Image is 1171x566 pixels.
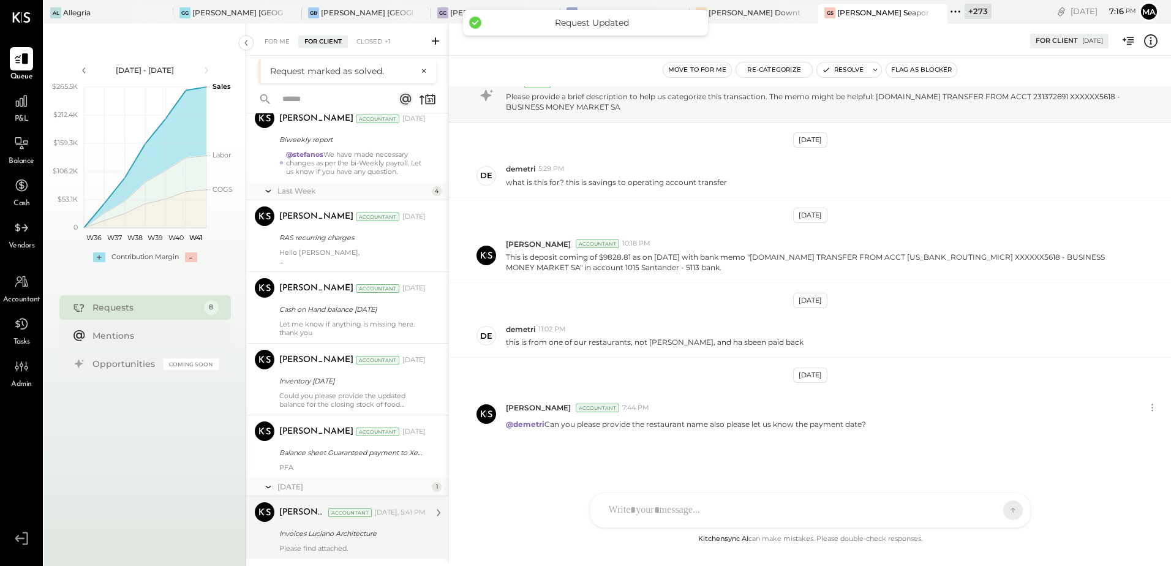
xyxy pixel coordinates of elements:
div: Invoices Luciano Architecture [279,527,422,540]
div: Accountant [356,428,399,436]
div: Last Week [277,186,429,196]
div: GB [308,7,319,18]
a: Vendors [1,216,42,252]
div: GC [437,7,448,18]
a: Tasks [1,312,42,348]
p: Hello [PERSON_NAME], I would like to inform you about the of for RAS across all locations. [279,248,426,265]
div: For Client [298,36,348,48]
div: [DATE] [402,114,426,124]
div: Cash on Hand balance [DATE] [279,303,422,315]
div: Opportunities [92,358,157,370]
p: Please provide a brief description to help us categorize this transaction. The memo might be help... [506,91,1129,112]
div: 8 [204,300,219,315]
div: Request marked as solved. [270,65,415,77]
div: [DATE] [277,481,429,492]
a: Admin [1,355,42,390]
div: Could you please provide the updated balance for the closing stock of food inventory, which is cu... [279,391,426,409]
div: [PERSON_NAME] [279,507,326,519]
div: Inventory [DATE] [279,375,422,387]
span: demetri [506,164,535,174]
span: 10:18 PM [622,239,650,249]
div: Accountant [576,404,619,412]
div: GB [567,7,578,18]
text: Labor [213,151,231,159]
span: demetri [506,324,535,334]
div: [PERSON_NAME] [GEOGRAPHIC_DATA] [192,7,284,18]
div: For Me [258,36,296,48]
a: Queue [1,47,42,83]
div: [PERSON_NAME] [279,211,353,223]
button: Move to for me [663,62,732,77]
div: [DATE] [793,132,827,148]
span: +1 [385,37,391,46]
div: [DATE] [402,284,426,293]
text: W36 [86,233,102,242]
text: Sales [213,82,231,91]
text: W38 [127,233,142,242]
span: 7:44 PM [622,403,649,413]
div: [DATE] [1071,6,1136,17]
div: Accountant [328,508,372,517]
text: $53.1K [58,195,78,203]
div: Coming Soon [164,358,219,370]
div: GG [179,7,190,18]
div: + [93,252,105,262]
p: This is deposit coming of $9828.81 as on [DATE] with bank memo "[DOMAIN_NAME] TRANSFER FROM ACCT ... [506,252,1129,273]
div: [DATE] [793,293,827,308]
button: Flag as Blocker [886,62,957,77]
p: what is this for? this is savings to operating account transfer [506,177,727,187]
div: copy link [1055,5,1067,18]
button: Ma [1139,2,1159,21]
button: Re-Categorize [736,62,812,77]
span: Vendors [9,241,35,252]
text: $212.4K [53,110,78,119]
strong: @demetri [506,420,544,429]
div: Accountant [356,356,399,364]
div: Request Updated [488,17,696,28]
div: [DATE] [402,212,426,222]
div: Accountant [356,213,399,221]
div: [DATE] - [DATE] [93,65,197,75]
a: Accountant [1,270,42,306]
span: P&L [15,114,29,125]
a: Balance [1,132,42,167]
div: + 273 [965,4,992,19]
span: Balance [9,156,34,167]
div: Balance sheet Guaranteed payment to Xenia [279,447,422,459]
strong: @stefanos [286,150,323,159]
span: [PERSON_NAME] [506,239,571,249]
text: W39 [148,233,163,242]
div: [PERSON_NAME] Seaport [837,7,929,18]
div: Contribution Margin [111,252,179,262]
div: GD [696,7,707,18]
div: Requests [92,301,198,314]
span: Accountant [3,295,40,306]
div: GS [824,7,835,18]
div: Accountant [356,115,399,123]
span: [PERSON_NAME] [506,402,571,413]
text: 0 [73,223,78,232]
p: this is from one of our restaurants, not [PERSON_NAME], and ha sbeen paid back [506,337,804,347]
div: For Client [1036,36,1078,46]
div: [DATE] [793,368,827,383]
span: 5:29 PM [538,164,565,174]
div: We have made necessary changes as per the bi-Weekly payroll. Let us know if you have any question. [286,150,426,176]
div: [PERSON_NAME] [279,354,353,366]
div: Accountant [576,240,619,248]
div: Mentions [92,330,213,342]
span: 11:02 PM [538,325,566,334]
div: PFA [279,463,426,472]
text: $106.2K [53,167,78,175]
p: Can you please provide the restaurant name also please let us know the payment date? [506,419,866,429]
div: [DATE] [402,355,426,365]
button: Resolve [817,62,868,77]
div: 4 [432,186,442,196]
div: Accountant [356,284,399,293]
div: Biweekly report [279,134,422,146]
div: Allegria [63,7,91,18]
a: Cash [1,174,42,209]
text: W40 [168,233,183,242]
div: [PERSON_NAME] [279,282,353,295]
div: [PERSON_NAME] [279,113,353,125]
div: 1 [432,482,442,492]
